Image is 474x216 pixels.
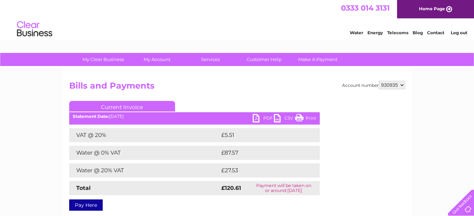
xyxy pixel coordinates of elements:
[69,101,175,112] a: Current Invoice
[69,128,220,142] td: VAT @ 20%
[235,53,293,66] a: Customer Help
[295,114,316,124] a: Print
[413,30,423,35] a: Blog
[350,30,363,35] a: Water
[71,4,404,34] div: Clear Business is a trading name of Verastar Limited (registered in [GEOGRAPHIC_DATA] No. 3667643...
[248,181,319,195] td: Payment will be taken on or around [DATE]
[274,114,295,124] a: CSV
[69,146,220,160] td: Water @ 0% VAT
[220,128,302,142] td: £5.51
[74,53,132,66] a: My Clear Business
[342,81,405,89] div: Account number
[181,53,240,66] a: Services
[69,114,320,119] div: [DATE]
[387,30,408,35] a: Telecoms
[367,30,383,35] a: Energy
[69,199,103,211] a: Pay Here
[220,163,305,178] td: £27.53
[221,185,241,191] strong: £120.61
[17,18,53,40] img: logo.png
[76,185,91,191] strong: Total
[451,30,467,35] a: Log out
[128,53,186,66] a: My Account
[289,53,347,66] a: Make A Payment
[69,81,405,94] h2: Bills and Payments
[220,146,305,160] td: £87.57
[341,4,390,12] a: 0333 014 3131
[69,163,220,178] td: Water @ 20% VAT
[253,114,274,124] a: PDF
[427,30,444,35] a: Contact
[73,114,109,119] b: Statement Date:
